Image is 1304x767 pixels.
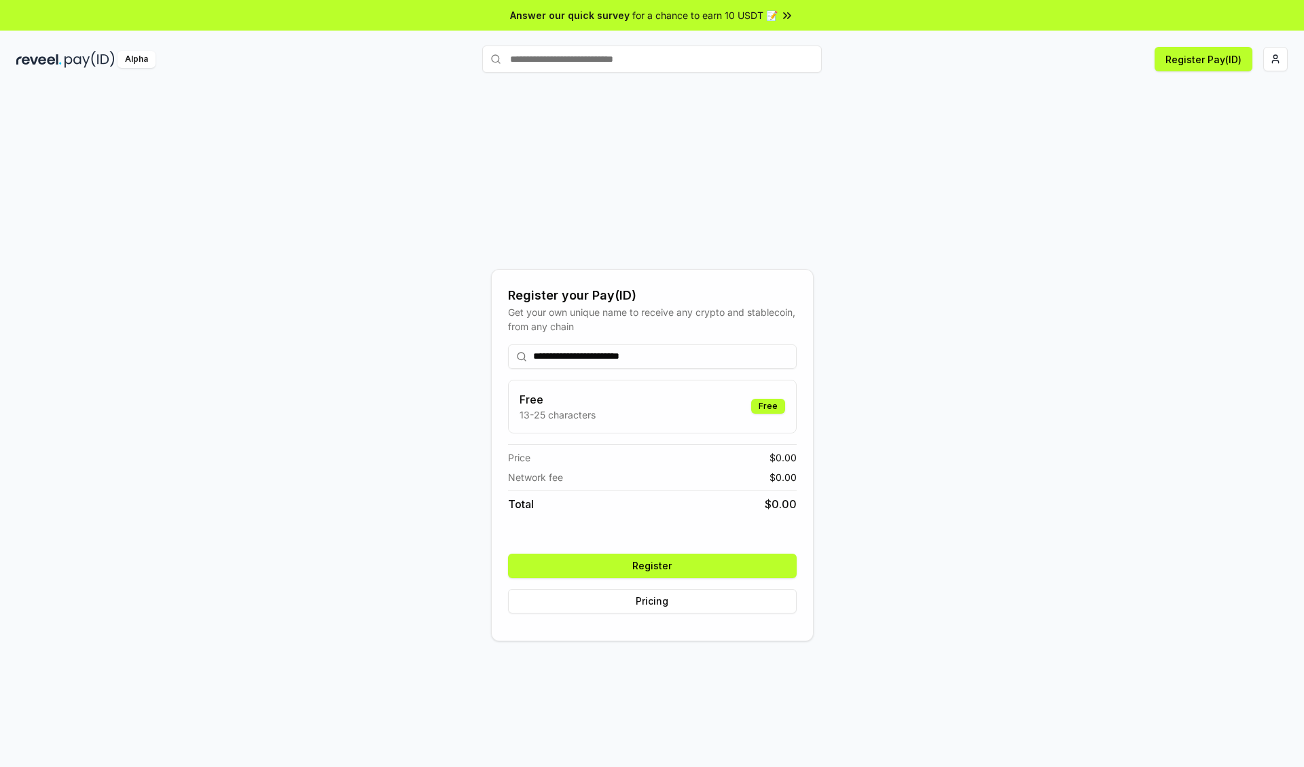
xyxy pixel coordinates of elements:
[16,51,62,68] img: reveel_dark
[508,305,797,334] div: Get your own unique name to receive any crypto and stablecoin, from any chain
[508,589,797,613] button: Pricing
[508,450,530,465] span: Price
[508,470,563,484] span: Network fee
[117,51,156,68] div: Alpha
[769,470,797,484] span: $ 0.00
[751,399,785,414] div: Free
[65,51,115,68] img: pay_id
[632,8,778,22] span: for a chance to earn 10 USDT 📝
[508,496,534,512] span: Total
[520,391,596,408] h3: Free
[510,8,630,22] span: Answer our quick survey
[769,450,797,465] span: $ 0.00
[508,554,797,578] button: Register
[508,286,797,305] div: Register your Pay(ID)
[1155,47,1252,71] button: Register Pay(ID)
[520,408,596,422] p: 13-25 characters
[765,496,797,512] span: $ 0.00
